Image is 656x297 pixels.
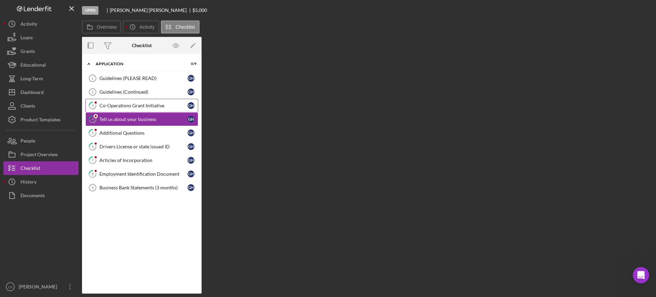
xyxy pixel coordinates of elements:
[110,8,192,13] div: [PERSON_NAME] [PERSON_NAME]
[3,58,79,72] button: Educational
[99,117,188,122] div: Tell us about your business
[85,181,198,194] a: 9Business Bank Statements (3 months)GH
[3,134,79,148] button: People
[8,285,12,289] text: LS
[188,171,194,177] div: G H
[20,161,40,177] div: Checklist
[99,89,188,95] div: Guidelines (Continued)
[85,112,198,126] a: 4Tell us about your businessGH
[107,3,120,16] button: Home
[3,31,79,44] button: Loans
[633,267,649,283] iframe: Intercom live chat
[176,24,195,30] label: Checklist
[20,72,43,87] div: Long-Term
[92,90,94,94] tspan: 2
[19,4,30,15] img: Profile image for Christina
[85,71,198,85] a: 1Guidelines (PLEASE READ)GH
[188,102,194,109] div: G H
[85,85,198,99] a: 2Guidelines (Continued)GH
[188,75,194,82] div: G H
[22,218,27,224] button: Emoji picker
[3,44,79,58] button: Grants
[20,134,35,149] div: People
[188,184,194,191] div: G H
[20,58,46,73] div: Educational
[99,158,188,163] div: Articles of Incorporation
[92,186,94,190] tspan: 9
[99,130,188,136] div: Additional Questions
[99,185,188,190] div: Business Bank Statements (3 months)
[33,9,82,15] p: Active in the last 15m
[161,21,200,33] button: Checklist
[188,130,194,136] div: G H
[3,85,79,99] button: Dashboard
[92,103,94,108] tspan: 3
[3,99,79,113] button: Clients
[20,175,37,190] div: History
[99,103,188,108] div: Co-Operations Grant Initiative
[92,117,94,121] tspan: 4
[20,31,33,46] div: Loans
[85,126,198,140] a: 5Additional QuestionsGH
[99,144,188,149] div: Drivers License or state issued ID
[32,218,38,224] button: Gif picker
[132,43,152,48] div: Checklist
[20,113,60,128] div: Product Templates
[97,24,117,30] label: Overview
[188,157,194,164] div: G H
[20,148,58,163] div: Project Overview
[20,44,35,60] div: Grants
[92,158,94,162] tspan: 7
[33,3,78,9] h1: [PERSON_NAME]
[6,204,131,216] textarea: Message…
[192,7,207,13] span: $5,000
[63,188,74,200] button: Scroll to bottom
[3,17,79,31] a: Activity
[3,175,79,189] button: History
[11,218,16,224] button: Upload attachment
[99,171,188,177] div: Employment Identification Document
[82,21,121,33] button: Overview
[20,17,37,32] div: Activity
[92,144,94,149] tspan: 6
[188,116,194,123] div: G H
[117,216,128,227] button: Send a message…
[43,218,49,224] button: Start recording
[188,143,194,150] div: G H
[99,76,188,81] div: Guidelines (PLEASE READ)
[120,3,132,15] div: Close
[3,113,79,126] button: Product Templates
[3,72,79,85] button: Long-Term
[85,153,198,167] a: 7Articles of IncorporationGH
[3,148,79,161] button: Project Overview
[123,21,159,33] button: Activity
[3,161,79,175] button: Checklist
[92,76,94,80] tspan: 1
[4,3,17,16] button: go back
[3,189,79,202] button: Documents
[184,62,196,66] div: 0 / 9
[20,99,35,114] div: Clients
[92,172,94,176] tspan: 8
[85,167,198,181] a: 8Employment Identification DocumentGH
[139,24,154,30] label: Activity
[188,89,194,95] div: G H
[11,140,107,180] div: To ensure future projects are assigned to you, please change [PERSON_NAME]'s link to your link, w...
[82,6,98,15] div: Open
[85,99,198,112] a: 3Co-Operations Grant InitiativeGH
[20,189,45,204] div: Documents
[3,280,79,294] button: LS[PERSON_NAME]
[96,62,179,66] div: Application
[20,85,44,101] div: Dashboard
